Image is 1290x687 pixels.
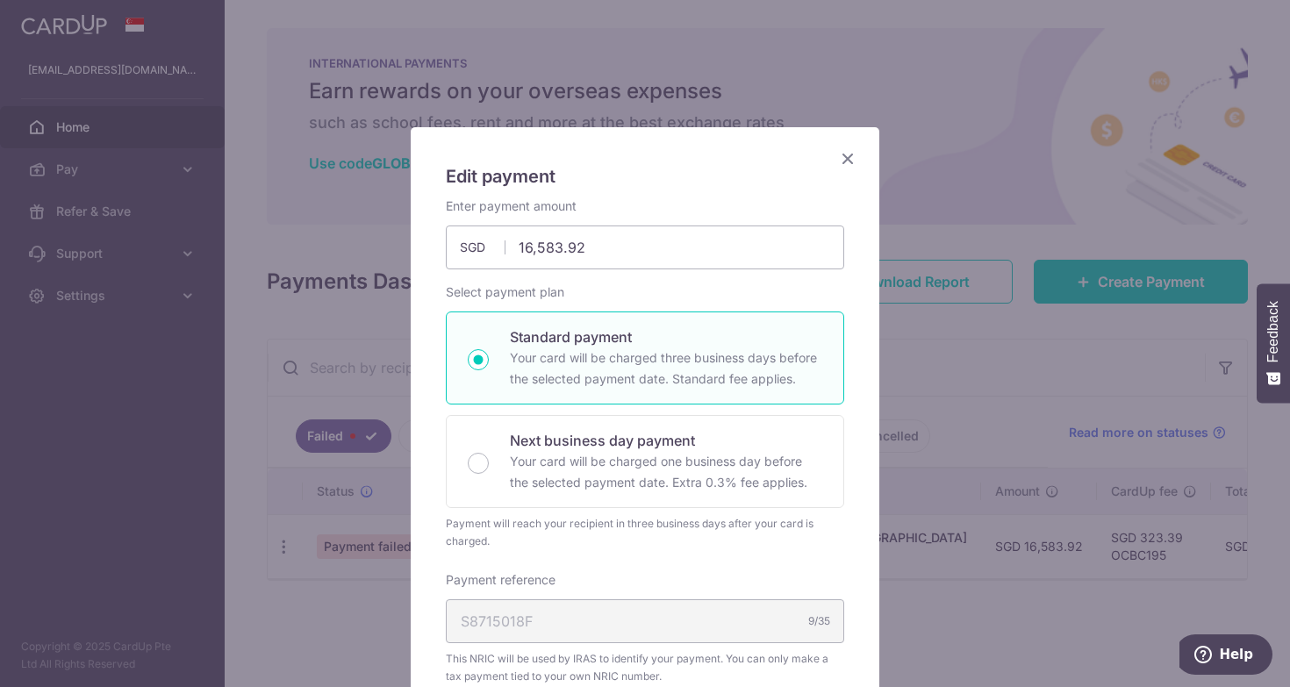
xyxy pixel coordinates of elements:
button: Close [837,148,858,169]
span: This NRIC will be used by IRAS to identify your payment. You can only make a tax payment tied to ... [446,650,844,685]
p: Your card will be charged three business days before the selected payment date. Standard fee appl... [510,347,822,390]
label: Payment reference [446,571,555,589]
div: Payment will reach your recipient in three business days after your card is charged. [446,515,844,550]
label: Enter payment amount [446,197,577,215]
span: SGD [460,239,505,256]
input: 0.00 [446,225,844,269]
label: Select payment plan [446,283,564,301]
div: 9/35 [808,612,830,630]
span: Feedback [1265,301,1281,362]
p: Next business day payment [510,430,822,451]
p: Your card will be charged one business day before the selected payment date. Extra 0.3% fee applies. [510,451,822,493]
button: Feedback - Show survey [1257,283,1290,403]
iframe: Opens a widget where you can find more information [1179,634,1272,678]
h5: Edit payment [446,162,844,190]
p: Standard payment [510,326,822,347]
